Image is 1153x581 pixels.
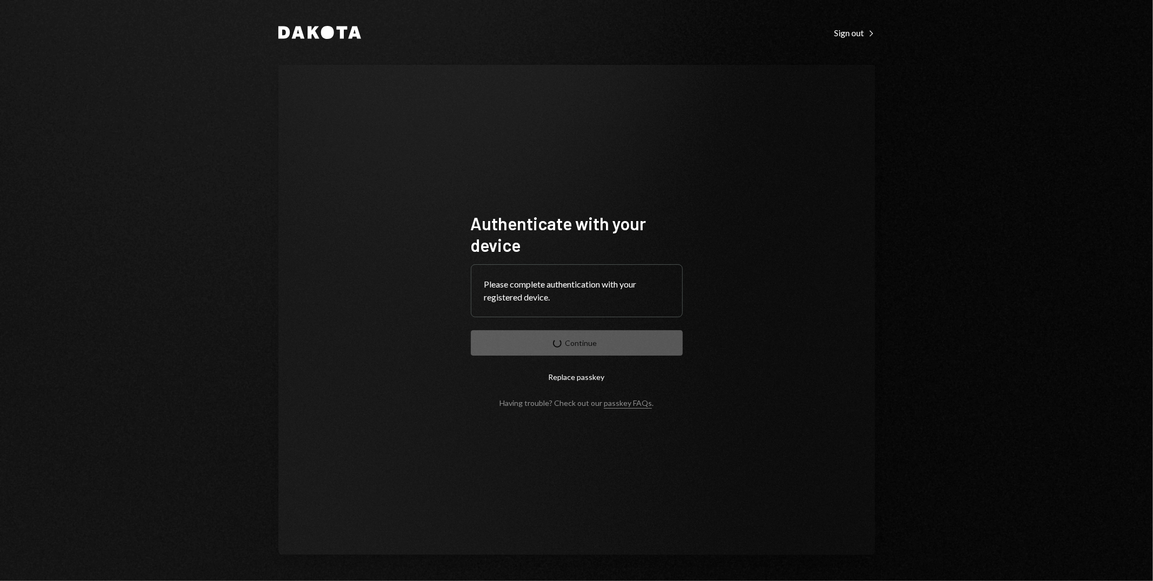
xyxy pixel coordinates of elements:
[471,212,683,256] h1: Authenticate with your device
[471,364,683,390] button: Replace passkey
[835,28,875,38] div: Sign out
[604,398,652,409] a: passkey FAQs
[484,278,669,304] div: Please complete authentication with your registered device.
[499,398,654,408] div: Having trouble? Check out our .
[835,26,875,38] a: Sign out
